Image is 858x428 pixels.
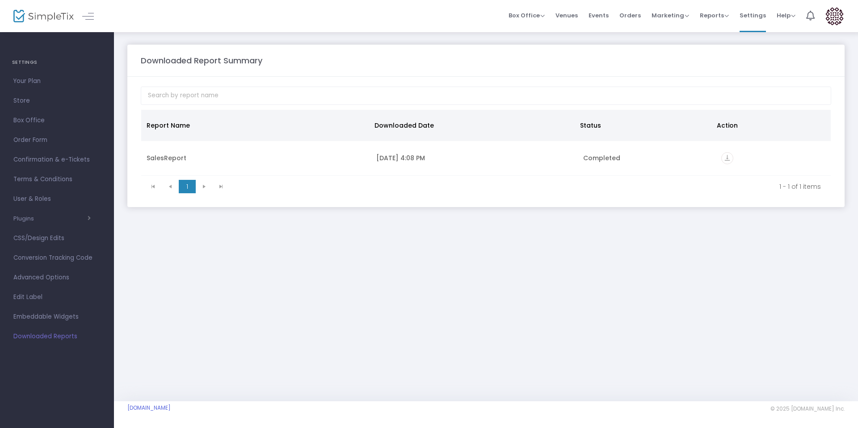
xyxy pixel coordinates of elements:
button: Plugins [13,215,91,222]
span: Marketing [652,11,689,20]
kendo-pager-info: 1 - 1 of 1 items [236,182,821,191]
div: SalesReport [147,154,366,162]
span: Conversion Tracking Code [13,252,101,264]
span: Order Form [13,134,101,146]
span: Your Plan [13,75,101,87]
div: 8/19/2025 4:08 PM [376,154,572,162]
span: Terms & Conditions [13,174,101,185]
th: Status [575,110,711,141]
span: CSS/Design Edits [13,233,101,244]
span: Venues [555,4,578,27]
m-panel-title: Downloaded Report Summary [141,54,262,66]
span: Events [589,4,609,27]
span: Advanced Options [13,272,101,283]
div: Completed [583,154,711,162]
input: Search by report name [141,87,831,105]
th: Report Name [141,110,369,141]
a: [DOMAIN_NAME] [127,404,171,411]
span: Edit Label [13,291,101,303]
span: Reports [700,11,729,20]
a: vertical_align_bottom [721,155,733,164]
span: Help [777,11,795,20]
span: Settings [740,4,766,27]
span: Embeddable Widgets [13,311,101,323]
h4: SETTINGS [12,54,102,71]
span: Confirmation & e-Tickets [13,154,101,166]
span: Orders [619,4,641,27]
span: Box Office [509,11,545,20]
div: https://go.SimpleTix.com/f62nc [721,152,825,164]
span: Box Office [13,115,101,126]
th: Action [711,110,825,141]
span: © 2025 [DOMAIN_NAME] Inc. [770,405,845,412]
span: Downloaded Reports [13,331,101,342]
span: Store [13,95,101,107]
i: vertical_align_bottom [721,152,733,164]
span: Page 1 [179,180,196,193]
th: Downloaded Date [369,110,574,141]
div: Data table [141,110,831,176]
span: User & Roles [13,193,101,205]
